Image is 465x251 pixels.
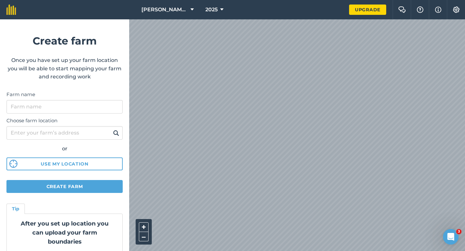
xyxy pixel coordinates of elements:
button: – [139,232,149,241]
img: A question mark icon [416,6,424,13]
img: fieldmargin Logo [6,5,16,15]
a: Upgrade [349,5,386,15]
img: svg+xml;base64,PHN2ZyB4bWxucz0iaHR0cDovL3d3dy53My5vcmcvMjAwMC9zdmciIHdpZHRoPSIxOSIgaGVpZ2h0PSIyNC... [113,129,119,137]
p: Once you have set up your farm location you will be able to start mapping your farm and recording... [6,56,123,81]
label: Farm name [6,91,123,98]
iframe: Intercom live chat [443,229,459,245]
span: 3 [456,229,461,234]
label: Choose farm location [6,117,123,125]
strong: After you set up location you can upload your farm boundaries [21,220,108,245]
h1: Create farm [6,33,123,49]
div: or [6,145,123,153]
img: svg+xml;base64,PHN2ZyB4bWxucz0iaHR0cDovL3d3dy53My5vcmcvMjAwMC9zdmciIHdpZHRoPSIxNyIgaGVpZ2h0PSIxNy... [435,6,441,14]
button: + [139,222,149,232]
input: Farm name [6,100,123,114]
img: Two speech bubbles overlapping with the left bubble in the forefront [398,6,406,13]
button: Create farm [6,180,123,193]
input: Enter your farm’s address [6,126,123,140]
h4: Tip [12,205,19,212]
button: Use my location [6,157,123,170]
img: A cog icon [452,6,460,13]
span: 2025 [205,6,218,14]
img: svg%3e [9,160,17,168]
span: [PERSON_NAME] & Sons [141,6,188,14]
